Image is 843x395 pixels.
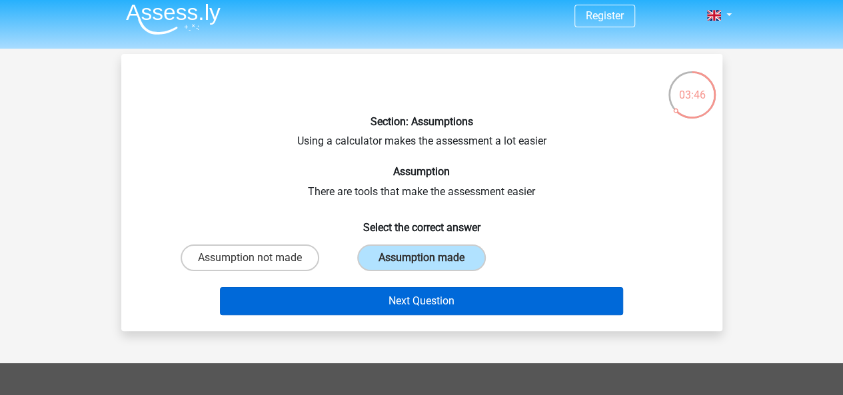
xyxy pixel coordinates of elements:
[143,165,701,178] h6: Assumption
[126,3,221,35] img: Assessly
[667,70,717,103] div: 03:46
[181,244,319,271] label: Assumption not made
[143,115,701,128] h6: Section: Assumptions
[357,244,486,271] label: Assumption made
[220,287,623,315] button: Next Question
[127,65,717,320] div: Using a calculator makes the assessment a lot easier There are tools that make the assessment easier
[586,9,624,22] a: Register
[143,210,701,234] h6: Select the correct answer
